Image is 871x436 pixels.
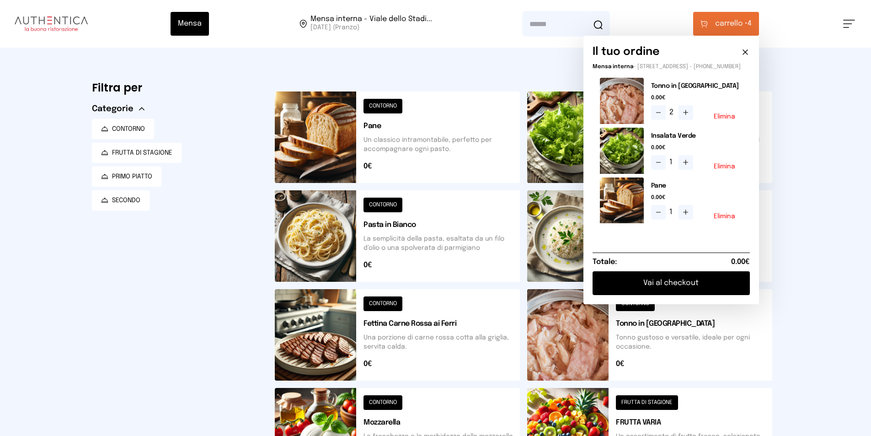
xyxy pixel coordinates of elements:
span: SECONDO [112,196,140,205]
button: PRIMO PIATTO [92,167,161,187]
p: - [STREET_ADDRESS] - [PHONE_NUMBER] [593,63,750,70]
span: Viale dello Stadio, 77, 05100 Terni TR, Italia [310,16,432,32]
span: 1 [669,207,675,218]
span: PRIMO PIATTO [112,172,152,181]
span: 0.00€ [651,94,743,102]
span: [DATE] (Pranzo) [310,23,432,32]
button: Mensa [171,12,209,36]
button: FRUTTA DI STAGIONE [92,143,182,163]
span: 2 [669,107,675,118]
button: Vai al checkout [593,271,750,295]
h2: Pane [651,181,743,190]
img: media [600,128,644,174]
span: 0.00€ [651,144,743,151]
button: carrello •4 [693,12,759,36]
span: FRUTTA DI STAGIONE [112,148,172,157]
button: Elimina [714,213,735,220]
img: media [600,178,644,224]
button: CONTORNO [92,119,154,139]
span: 1 [669,157,675,168]
span: 0.00€ [651,194,743,201]
h2: Tonno in [GEOGRAPHIC_DATA] [651,81,743,91]
h6: Filtra per [92,81,260,95]
span: 0.00€ [731,257,750,268]
button: Elimina [714,113,735,120]
h2: Insalata Verde [651,131,743,140]
img: logo.8f33a47.png [15,16,88,31]
h6: Il tuo ordine [593,45,660,59]
button: SECONDO [92,190,150,210]
span: Categorie [92,102,134,115]
img: media [600,78,644,124]
button: Elimina [714,163,735,170]
span: 4 [715,18,752,29]
span: carrello • [715,18,748,29]
button: Categorie [92,102,144,115]
span: Mensa interna [593,64,633,70]
span: CONTORNO [112,124,145,134]
h6: Totale: [593,257,617,268]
